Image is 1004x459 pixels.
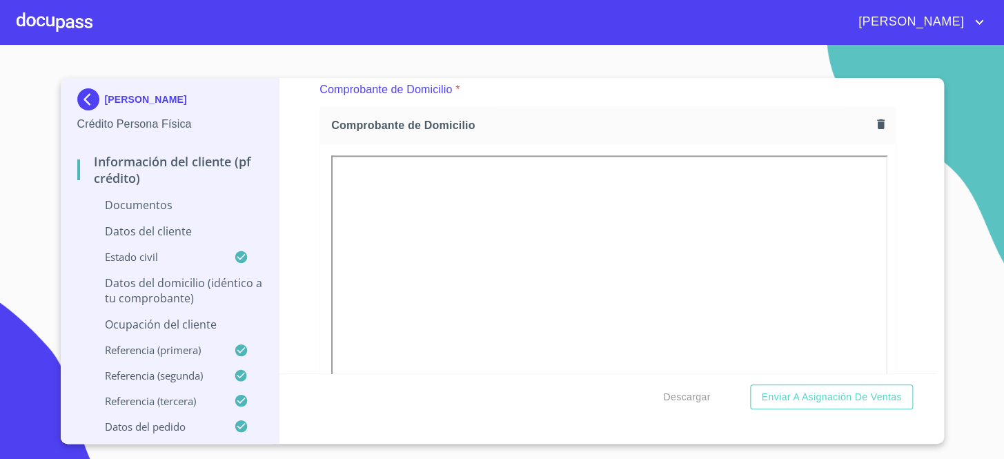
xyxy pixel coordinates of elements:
[663,389,710,406] span: Descargar
[77,275,263,306] p: Datos del domicilio (idéntico a tu comprobante)
[77,224,263,239] p: Datos del cliente
[105,94,187,105] p: [PERSON_NAME]
[77,116,263,133] p: Crédito Persona Física
[761,389,901,406] span: Enviar a Asignación de Ventas
[77,88,263,116] div: [PERSON_NAME]
[658,384,716,410] button: Descargar
[77,317,263,332] p: Ocupación del Cliente
[331,118,872,133] span: Comprobante de Domicilio
[848,11,971,33] span: [PERSON_NAME]
[77,343,235,357] p: Referencia (primera)
[77,250,235,264] p: Estado Civil
[77,394,235,408] p: Referencia (tercera)
[77,88,105,110] img: Docupass spot blue
[77,197,263,213] p: Documentos
[319,81,452,98] p: Comprobante de Domicilio
[77,420,235,433] p: Datos del pedido
[77,153,263,186] p: Información del cliente (PF crédito)
[750,384,912,410] button: Enviar a Asignación de Ventas
[848,11,987,33] button: account of current user
[77,369,235,382] p: Referencia (segunda)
